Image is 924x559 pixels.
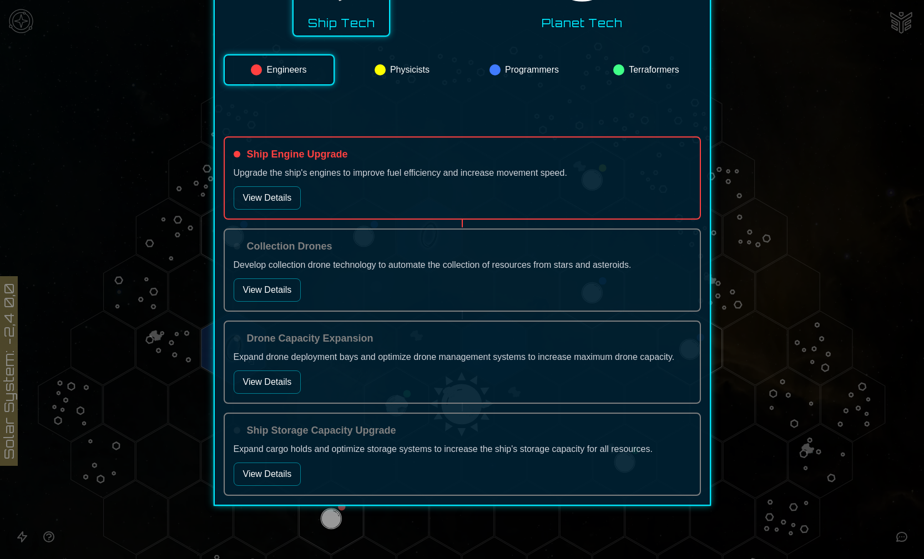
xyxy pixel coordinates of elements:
[234,370,301,394] button: View Details
[247,331,373,346] h4: Drone Capacity Expansion
[348,54,457,85] button: Physicists
[234,443,691,456] p: Expand cargo holds and optimize storage systems to increase the ship's storage capacity for all r...
[470,54,579,85] button: Programmers
[247,146,348,162] h4: Ship Engine Upgrade
[234,278,301,302] button: View Details
[592,54,701,85] button: Terraformers
[234,186,301,210] button: View Details
[234,258,691,272] p: Develop collection drone technology to automate the collection of resources from stars and astero...
[234,350,691,364] p: Expand drone deployment bays and optimize drone management systems to increase maximum drone capa...
[224,54,335,85] button: Engineers
[247,423,396,438] h4: Ship Storage Capacity Upgrade
[247,238,332,254] h4: Collection Drones
[234,166,691,180] p: Upgrade the ship's engines to improve fuel efficiency and increase movement speed.
[234,463,301,486] button: View Details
